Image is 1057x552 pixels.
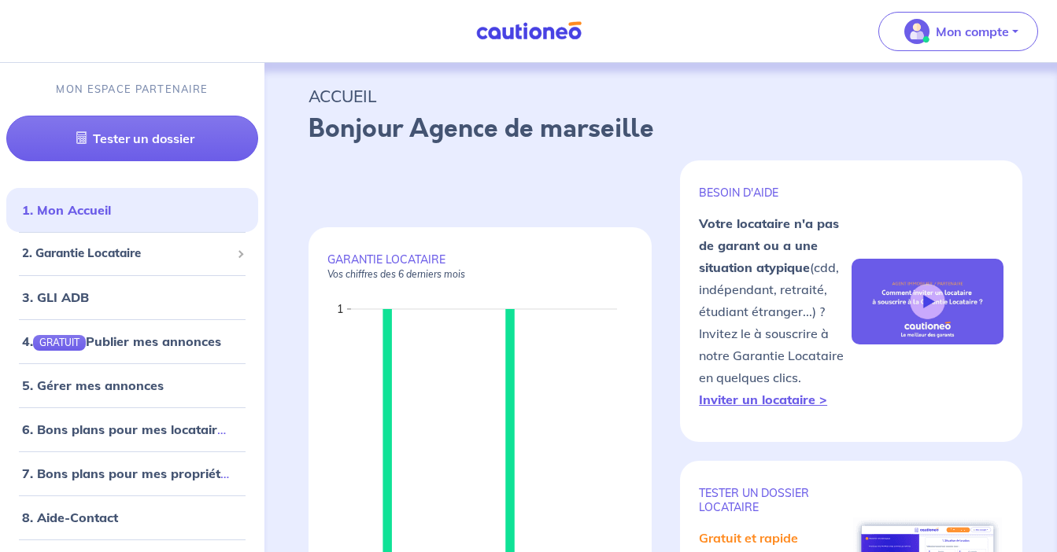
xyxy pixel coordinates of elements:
[337,302,343,316] text: 1
[6,370,258,401] div: 5. Gérer mes annonces
[309,82,1013,110] p: ACCUEIL
[56,82,208,97] p: MON ESPACE PARTENAIRE
[852,259,1003,344] img: video-gli-new-none.jpg
[309,110,1013,148] p: Bonjour Agence de marseille
[22,421,231,437] a: 6. Bons plans pour mes locataires
[327,268,465,280] em: Vos chiffres des 6 derniers mois
[6,326,258,357] div: 4.GRATUITPublier mes annonces
[22,466,250,481] a: 7. Bons plans pour mes propriétaires
[6,238,258,269] div: 2. Garantie Locataire
[699,215,839,275] strong: Votre locataire n'a pas de garant ou a une situation atypique
[699,212,851,410] p: (cdd, indépendant, retraité, étudiant étranger...) ? Invitez le à souscrire à notre Garantie Loca...
[22,245,231,263] span: 2. Garantie Locataire
[6,414,258,445] div: 6. Bons plans pour mes locataires
[22,289,89,305] a: 3. GLI ADB
[878,12,1038,51] button: illu_account_valid_menu.svgMon compte
[22,377,164,393] a: 5. Gérer mes annonces
[936,22,1009,41] p: Mon compte
[6,194,258,226] div: 1. Mon Accueil
[22,202,111,218] a: 1. Mon Accueil
[699,486,851,514] p: TESTER un dossier locataire
[699,392,827,407] a: Inviter un locataire >
[6,502,258,533] div: 8. Aide-Contact
[327,252,633,281] p: GARANTIE LOCATAIRE
[470,21,588,41] img: Cautioneo
[6,116,258,161] a: Tester un dossier
[6,458,258,489] div: 7. Bons plans pour mes propriétaires
[904,19,929,44] img: illu_account_valid_menu.svg
[22,333,221,349] a: 4.GRATUITPublier mes annonces
[22,510,118,525] a: 8. Aide-Contact
[699,186,851,200] p: BESOIN D'AIDE
[6,282,258,313] div: 3. GLI ADB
